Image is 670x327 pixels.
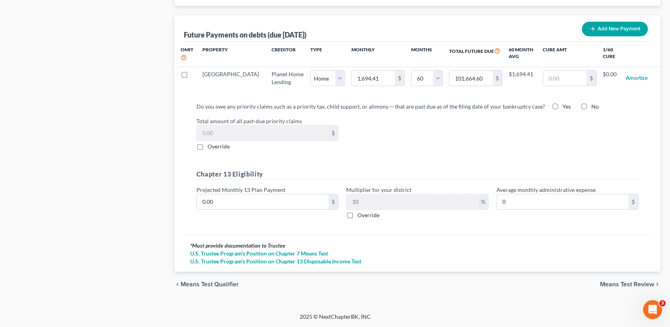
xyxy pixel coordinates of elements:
input: 0.00 [543,71,586,86]
th: Total Future Due [443,42,509,67]
span: Means Test Review [600,281,654,288]
label: Average monthly administrative expense [496,186,596,194]
th: Creditor [265,42,310,67]
div: $ [628,194,638,209]
th: Type [310,42,345,67]
button: Amortize [626,70,648,86]
div: $ [328,126,338,141]
span: No [591,103,599,110]
h5: Chapter 13 Eligibility [196,169,638,179]
th: Monthly [345,42,411,67]
a: U.S. Trustee Program's Position on Chapter 13 Disposable Income Test [190,257,645,265]
th: 1/60 Cure [603,42,619,67]
div: Future Payments on debts (due [DATE]) [184,30,306,39]
th: Property [196,42,265,67]
div: $ [328,194,338,209]
iframe: Intercom live chat [643,300,662,319]
div: Must provide documentation to Trustee [190,242,645,250]
span: Override [357,212,379,218]
span: Override [208,143,230,150]
div: 2025 © NextChapterBK, INC [110,313,561,327]
span: Yes [562,103,571,110]
label: Projected Monthly 13 Plan Payment [196,186,285,194]
div: $ [493,71,502,86]
th: Months [411,42,443,67]
input: 0.00 [347,194,478,209]
div: $ [395,71,404,86]
td: $0.00 [603,67,619,90]
div: % [478,194,488,209]
td: $1,694.41 [509,67,536,90]
button: chevron_left Means Test Qualifier [174,281,239,288]
i: chevron_left [174,281,181,288]
span: 3 [659,300,666,306]
div: $ [587,71,596,86]
span: Means Test Qualifier [181,281,239,288]
label: Do you owe any priority claims such as a priority tax, child support, or alimony ─ that are past ... [196,102,545,111]
label: Multiplier for your district [346,186,411,194]
button: Means Test Review chevron_right [600,281,661,288]
input: 0.00 [197,126,328,141]
td: Planet Home Lending [265,67,310,90]
th: Omit [174,42,196,67]
th: 60 Month Avg [509,42,536,67]
button: Add New Payment [582,22,648,36]
input: 0.00 [197,194,328,209]
label: Total amount of all past-due priority claims [193,117,642,125]
input: 0.00 [352,71,395,86]
td: [GEOGRAPHIC_DATA] [196,67,265,90]
input: 0.00 [449,71,493,86]
i: chevron_right [654,281,661,288]
a: U.S. Trustee Program's Position on Chapter 7 Means Test [190,250,645,257]
input: 0.00 [497,194,628,209]
th: Cure Amt [536,42,602,67]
